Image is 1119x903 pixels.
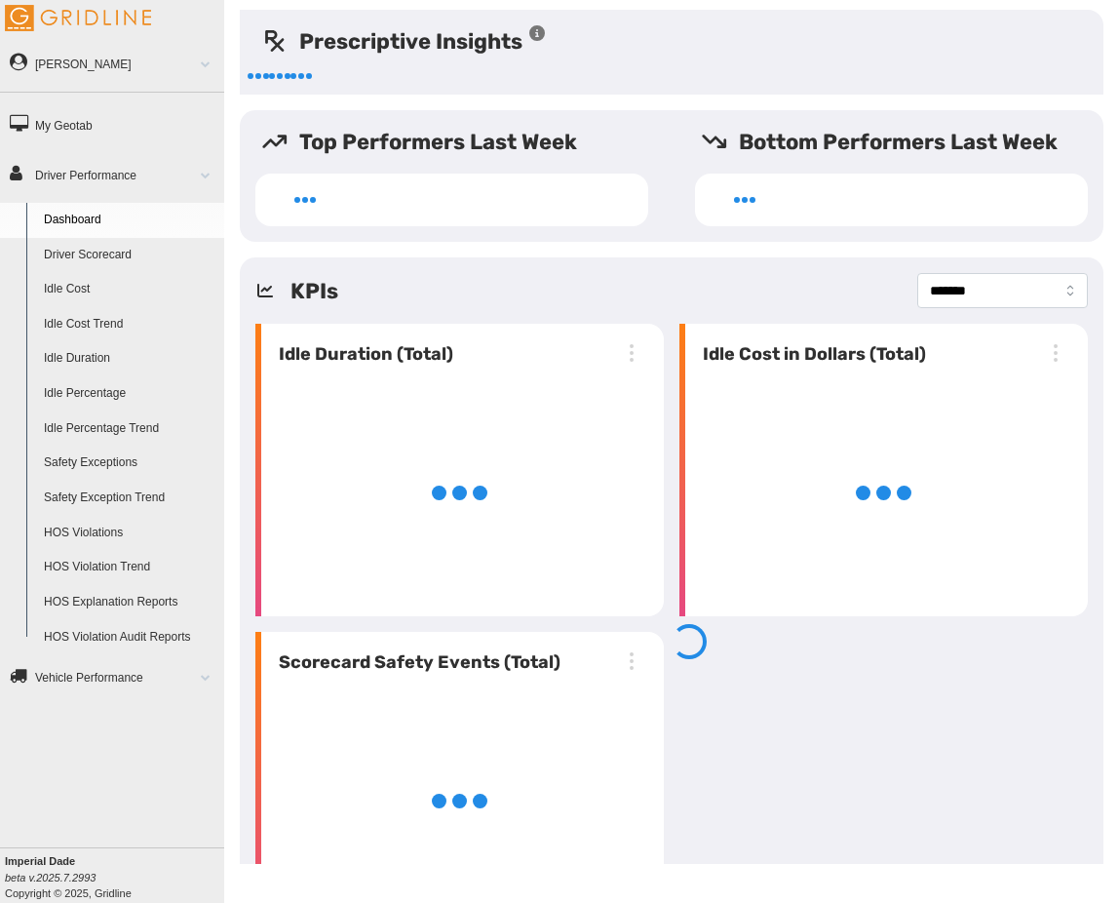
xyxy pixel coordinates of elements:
[35,272,224,307] a: Idle Cost
[35,620,224,655] a: HOS Violation Audit Reports
[35,307,224,342] a: Idle Cost Trend
[35,585,224,620] a: HOS Explanation Reports
[35,203,224,238] a: Dashboard
[261,126,664,158] h5: Top Performers Last Week
[35,550,224,585] a: HOS Violation Trend
[271,649,560,676] h6: Scorecard Safety Events (Total)
[35,341,224,376] a: Idle Duration
[5,5,151,31] img: Gridline
[35,446,224,481] a: Safety Exceptions
[35,376,224,412] a: Idle Percentage
[701,126,1103,158] h5: Bottom Performers Last Week
[5,872,96,883] i: beta v.2025.7.2993
[261,25,547,58] h5: Prescriptive Insights
[5,853,224,901] div: Copyright © 2025, Gridline
[271,341,453,368] h6: Idle Duration (Total)
[290,275,338,307] h5: KPIs
[35,238,224,273] a: Driver Scorecard
[35,412,224,447] a: Idle Percentage Trend
[35,516,224,551] a: HOS Violations
[5,855,75,867] b: Imperial Dade
[35,481,224,516] a: Safety Exception Trend
[695,341,926,368] h6: Idle Cost in Dollars (Total)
